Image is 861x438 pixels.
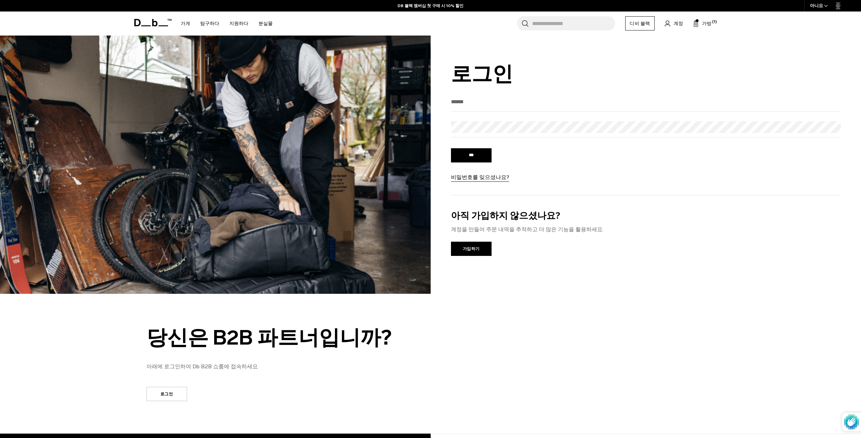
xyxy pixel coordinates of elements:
font: 디비 블랙 [630,21,650,26]
font: 계정 [674,21,683,26]
font: 아래에 로그인하여 Db B2B 쇼룸에 접속하세요. [146,363,259,370]
font: 로그인 [160,392,173,396]
font: (1) [712,20,717,24]
a: 비밀번호를 잊으셨나요? [451,173,509,181]
font: 당신은 B2B 파트너입니까? [146,325,391,350]
font: 비밀번호를 잊으셨나요? [451,174,509,180]
a: 분실물 [258,12,273,36]
font: 가방 [702,21,711,26]
font: 지원하다 [229,21,248,26]
font: 가게 [181,21,190,26]
button: 가방 (1) [693,19,711,27]
a: 가게 [181,12,190,36]
nav: 메인 네비게이션 [176,12,278,36]
a: DB 블랙 멤버십 첫 구매 시 10% 할인 [398,3,463,9]
a: 디비 블랙 [625,16,654,30]
img: hCaptcha로 보호됨 [844,413,859,431]
font: 분실물 [258,21,273,26]
a: 지원하다 [229,12,248,36]
font: 아니요 [810,3,823,8]
font: 로그인 [451,62,513,86]
font: 탐구하다 [200,21,219,26]
font: 아직 가입하지 않으셨나요? [451,210,560,221]
font: 가입하기 [463,246,479,251]
a: 탐구하다 [200,12,219,36]
a: 가입하기 [451,242,492,256]
font: 계정을 만들어 주문 내역을 추적하고 더 많은 기능을 활용하세요. [451,226,604,233]
a: 계정 [665,19,683,27]
a: 로그인 [146,387,187,401]
font: DB 블랙 멤버십 첫 구매 시 10% 할인 [398,3,463,8]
